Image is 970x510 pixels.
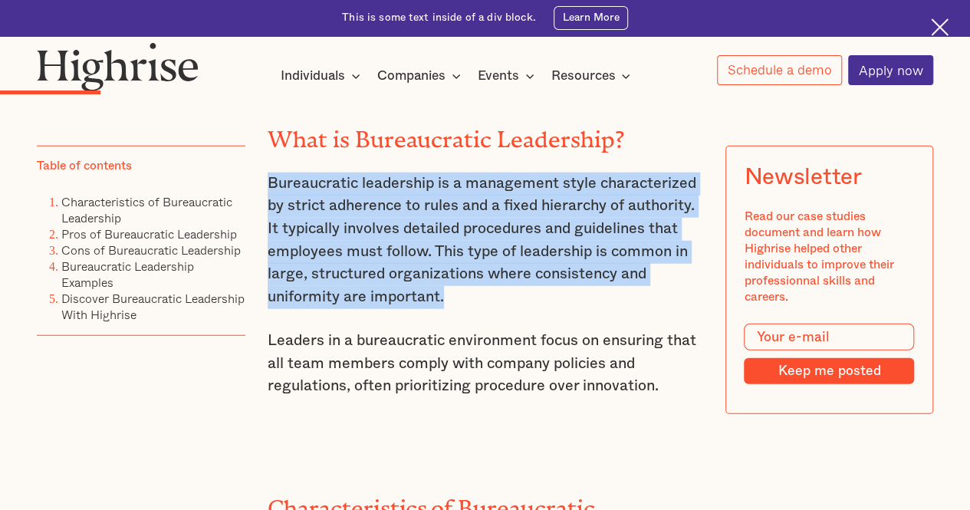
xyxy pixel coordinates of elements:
a: Discover Bureaucratic Leadership With Highrise [61,289,245,324]
p: Bureaucratic leadership is a management style characterized by strict adherence to rules and a fi... [268,173,703,309]
a: Schedule a demo [717,55,842,85]
p: Leaders in a bureaucratic environment focus on ensuring that all team members comply with company... [268,330,703,398]
div: Newsletter [744,164,861,190]
form: Modal Form [744,324,914,384]
a: Cons of Bureaucratic Leadership [61,241,241,259]
img: Highrise logo [37,42,199,91]
div: Companies [377,67,446,85]
a: Apply now [848,55,933,85]
div: Table of contents [37,158,132,174]
div: Companies [377,67,465,85]
div: This is some text inside of a div block. [342,11,536,25]
div: Read our case studies document and learn how Highrise helped other individuals to improve their p... [744,209,914,305]
img: Cross icon [931,18,949,36]
div: Resources [551,67,635,85]
p: ‍ [268,419,703,442]
div: Events [478,67,519,85]
input: Keep me posted [744,358,914,383]
h2: What is Bureaucratic Leadership? [268,121,703,147]
div: Individuals [281,67,365,85]
div: Individuals [281,67,345,85]
a: Bureaucratic Leadership Examples [61,257,194,291]
a: Learn More [554,6,628,30]
input: Your e-mail [744,324,914,351]
a: Pros of Bureaucratic Leadership [61,225,237,243]
a: Characteristics of Bureaucratic Leadership [61,192,232,227]
div: Resources [551,67,615,85]
div: Events [478,67,539,85]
